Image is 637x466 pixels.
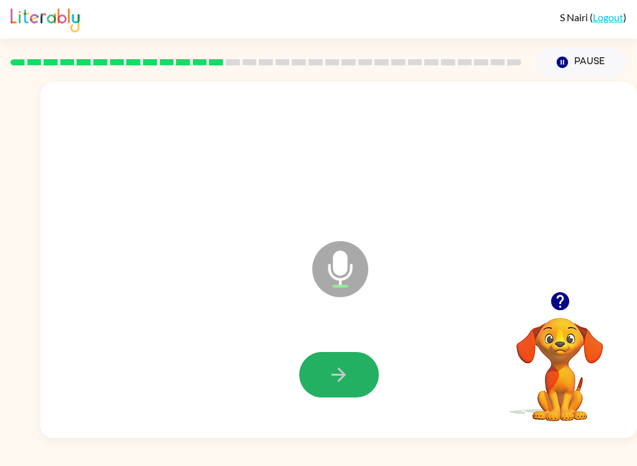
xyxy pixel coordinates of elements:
[498,298,622,423] video: Your browser must support playing .mp4 files to use Literably. Please try using another browser.
[593,11,623,23] a: Logout
[11,5,80,32] img: Literably
[560,11,626,23] div: ( )
[536,48,626,77] button: Pause
[560,11,590,23] span: S Nairi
